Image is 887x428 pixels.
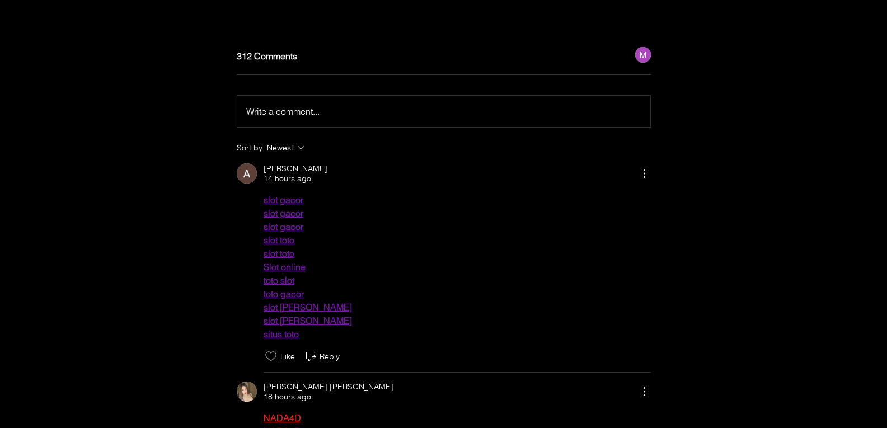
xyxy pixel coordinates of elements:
[304,350,340,363] button: Reply
[264,248,294,259] a: slot toto
[237,96,650,127] button: Write a comment...
[264,302,352,313] a: slot [PERSON_NAME]
[246,106,320,117] span: Write a comment...
[264,173,311,184] span: 14 hours ago
[264,221,303,232] a: slot gacor
[264,328,299,340] a: situs toto
[237,141,267,154] span: Sort by:
[264,315,352,326] a: slot [PERSON_NAME]
[264,163,327,174] span: [PERSON_NAME]
[264,392,311,402] span: 18 hours ago
[267,141,293,154] div: Newest
[637,167,651,180] button: More Actions
[264,382,393,392] span: [PERSON_NAME] [PERSON_NAME]
[264,288,304,299] a: toto gacor
[237,51,635,60] h2: 312 Comments
[237,163,257,184] img: Angel linna
[264,261,306,272] a: Slot online
[637,385,651,398] button: More Actions
[278,350,295,363] span: Like
[317,351,340,361] span: Reply
[264,208,303,219] a: slot gacor
[264,412,301,424] a: NADA4D
[264,275,294,286] a: toto slot
[237,382,257,402] img: Susu Kental Manis
[264,234,294,246] a: slot toto
[264,194,303,205] a: slot gacor
[237,141,393,154] button: Sort by:Newest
